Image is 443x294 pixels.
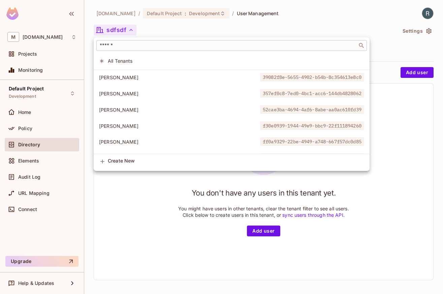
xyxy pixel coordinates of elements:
[108,58,364,64] span: All Tenants
[94,151,370,165] div: Show only users with a role in this tenant: EARL JA
[99,90,260,97] span: [PERSON_NAME]
[94,135,370,149] div: Show only users with a role in this tenant: Cordell Drew
[94,70,370,85] div: Show only users with a role in this tenant: Akeem Witt
[260,105,364,114] span: 52cae3ba-4694-4af6-8abe-aa0ac610fd39
[260,137,364,146] span: ff0a9329-22be-4949-a748-667f57dc0d85
[260,121,364,130] span: f30e0939-1944-49e9-bbc9-22f111894260
[94,86,370,101] div: Show only users with a role in this tenant: Catherine Lussier
[99,123,260,129] span: [PERSON_NAME]
[99,107,260,113] span: [PERSON_NAME]
[94,119,370,133] div: Show only users with a role in this tenant: Colton Steele
[108,158,364,164] span: Create New
[99,139,260,145] span: [PERSON_NAME]
[94,102,370,117] div: Show only users with a role in this tenant: Catherine Lussier
[260,89,364,98] span: 357ef0c8-7ed0-4bc1-acc6-144db4828062
[260,153,364,162] span: dc221007-609d-4446-9523-d8ec3adc56bf
[260,73,364,82] span: 39082f8e-5655-4902-b54b-8c354613e8c0
[99,74,260,81] span: [PERSON_NAME]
